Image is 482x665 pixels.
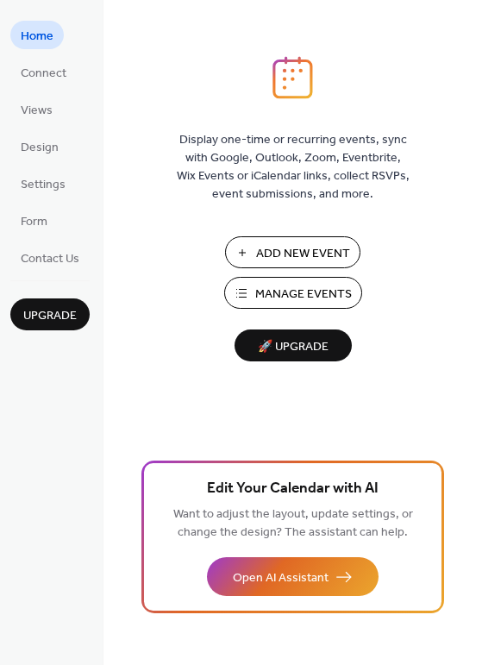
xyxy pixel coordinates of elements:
[21,250,79,268] span: Contact Us
[272,56,312,99] img: logo_icon.svg
[177,131,410,204] span: Display one-time or recurring events, sync with Google, Outlook, Zoom, Eventbrite, Wix Events or ...
[21,213,47,231] span: Form
[207,557,379,596] button: Open AI Assistant
[224,277,362,309] button: Manage Events
[225,236,360,268] button: Add New Event
[10,243,90,272] a: Contact Us
[255,285,352,304] span: Manage Events
[10,169,76,198] a: Settings
[21,28,53,46] span: Home
[233,569,329,587] span: Open AI Assistant
[235,329,352,361] button: 🚀 Upgrade
[245,336,341,359] span: 🚀 Upgrade
[10,21,64,49] a: Home
[21,102,53,120] span: Views
[173,503,413,544] span: Want to adjust the layout, update settings, or change the design? The assistant can help.
[21,176,66,194] span: Settings
[21,65,66,83] span: Connect
[21,139,59,157] span: Design
[10,58,77,86] a: Connect
[10,298,90,330] button: Upgrade
[256,245,350,263] span: Add New Event
[23,307,77,325] span: Upgrade
[10,132,69,160] a: Design
[207,477,379,501] span: Edit Your Calendar with AI
[10,95,63,123] a: Views
[10,206,58,235] a: Form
